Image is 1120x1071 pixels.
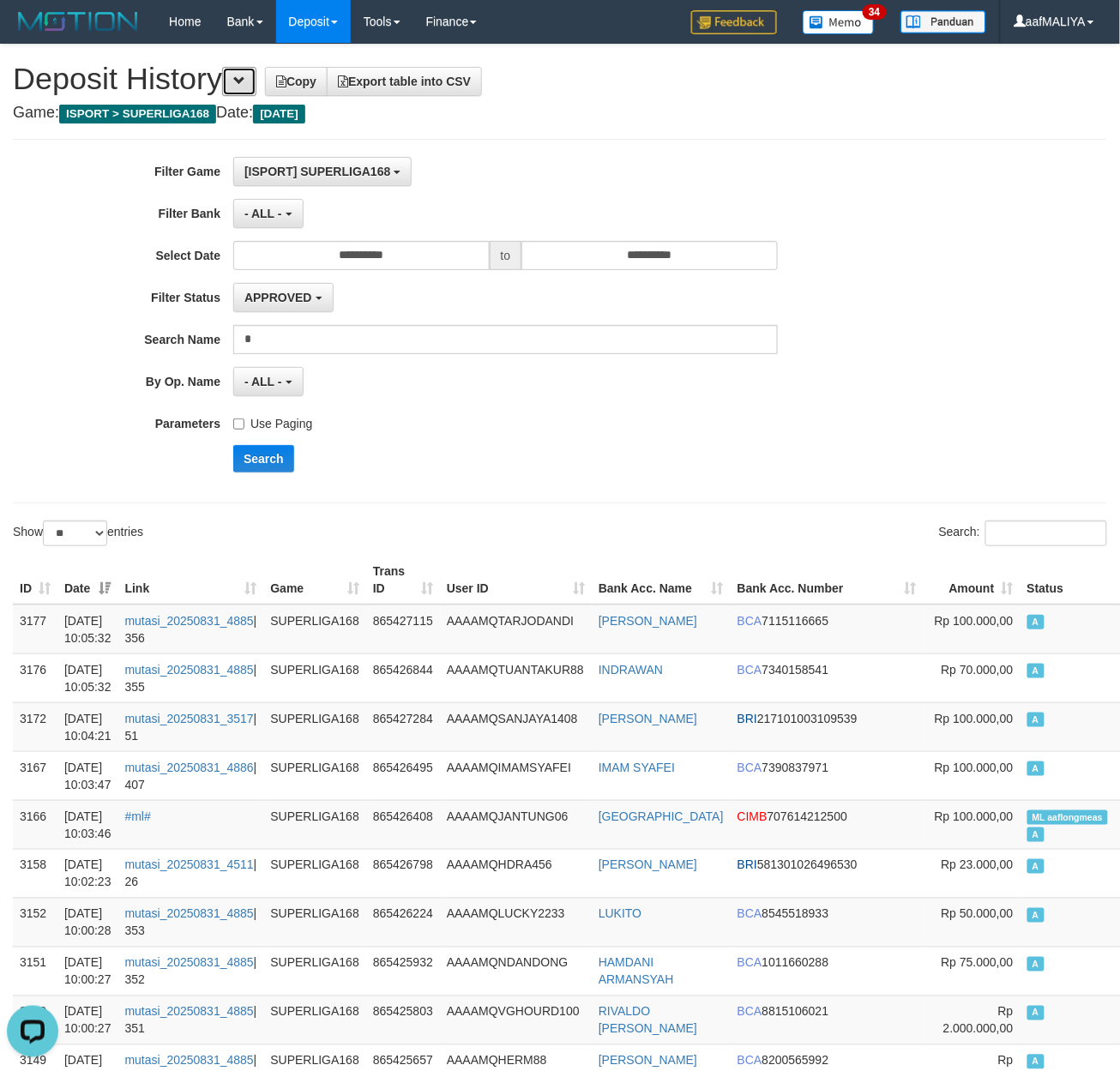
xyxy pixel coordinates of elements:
span: [ISPORT] SUPERLIGA168 [244,165,390,178]
td: 865426798 [366,849,440,898]
a: LUKITO [599,907,641,921]
a: HAMDANI ARMANSYAH [599,956,674,987]
td: 865427115 [366,605,440,654]
td: SUPERLIGA168 [263,751,366,800]
a: [PERSON_NAME] [599,712,697,725]
td: AAAAMQLUCKY2233 [440,898,592,947]
td: AAAAMQVGHOURD100 [440,996,592,1044]
td: AAAAMQTARJODANDI [440,605,592,654]
a: #ml# [125,809,151,823]
td: | 356 [118,605,264,654]
span: Approved [1027,713,1045,727]
span: Manually Linked by aaflongmeas [1027,810,1109,825]
td: AAAAMQTUANTAKUR88 [440,653,592,702]
h4: Game: Date: [13,105,1107,122]
img: MOTION_logo.png [13,9,143,34]
td: 865425932 [366,947,440,996]
a: [GEOGRAPHIC_DATA] [599,809,724,823]
td: SUPERLIGA168 [263,849,366,898]
td: 3167 [13,751,57,800]
select: Showentries [43,520,107,546]
td: 3150 [13,996,57,1044]
span: ISPORT > SUPERLIGA168 [59,105,216,123]
td: 3152 [13,898,57,947]
td: 8545518933 [731,898,924,947]
span: Rp 100.000,00 [935,761,1014,774]
span: Copy [276,75,316,88]
a: [PERSON_NAME] [599,614,697,628]
span: Approved [1027,859,1045,874]
td: 217101003109539 [731,702,924,751]
span: to [490,241,522,270]
td: | 407 [118,751,264,800]
a: mutasi_20250831_4885 [125,614,254,628]
button: [ISPORT] SUPERLIGA168 [233,157,412,186]
a: mutasi_20250831_4885 [125,1054,254,1068]
td: AAAAMQNDANDONG [440,947,592,996]
img: Feedback.jpg [691,10,777,34]
span: BCA [738,907,762,921]
td: AAAAMQIMAMSYAFEI [440,751,592,800]
span: Approved [1027,761,1045,776]
td: [DATE] 10:02:23 [57,849,118,898]
span: BRI [738,712,757,725]
td: AAAAMQJANTUNG06 [440,800,592,849]
td: 865426495 [366,751,440,800]
a: INDRAWAN [599,663,663,677]
span: Rp 100.000,00 [935,614,1014,628]
span: Rp 2.000.000,00 [943,1005,1014,1036]
span: Rp 100.000,00 [935,809,1014,823]
a: mutasi_20250831_4885 [125,1005,254,1019]
input: Search: [985,520,1107,546]
td: 865425803 [366,996,440,1044]
td: 865426224 [366,898,440,947]
td: SUPERLIGA168 [263,800,366,849]
a: mutasi_20250831_4511 [125,858,254,872]
td: [DATE] 10:04:21 [57,702,118,751]
label: Search: [939,520,1107,546]
th: Amount: activate to sort column ascending [923,556,1020,605]
span: BCA [738,956,762,970]
td: 8815106021 [731,996,924,1044]
td: SUPERLIGA168 [263,947,366,996]
span: CIMB [738,809,768,823]
td: 3176 [13,653,57,702]
a: Copy [265,67,328,96]
th: Date: activate to sort column ascending [57,556,118,605]
span: Approved [1027,908,1045,923]
a: mutasi_20250831_3517 [125,712,254,725]
th: Bank Acc. Number: activate to sort column ascending [731,556,924,605]
td: 581301026496530 [731,849,924,898]
span: Rp 23.000,00 [942,858,1014,872]
a: Export table into CSV [327,67,482,96]
span: BCA [738,1005,762,1019]
td: SUPERLIGA168 [263,702,366,751]
span: Approved [1027,615,1045,629]
td: 3151 [13,947,57,996]
td: [DATE] 10:00:28 [57,898,118,947]
span: Export table into CSV [338,75,471,88]
th: ID: activate to sort column ascending [13,556,57,605]
button: Search [233,445,294,472]
td: SUPERLIGA168 [263,898,366,947]
span: Rp 70.000,00 [942,663,1014,677]
th: Link: activate to sort column ascending [118,556,264,605]
th: User ID: activate to sort column ascending [440,556,592,605]
span: Approved [1027,664,1045,678]
span: BRI [738,858,757,872]
a: [PERSON_NAME] [599,1054,697,1068]
td: SUPERLIGA168 [263,653,366,702]
span: Approved [1027,1006,1045,1020]
td: [DATE] 10:00:27 [57,947,118,996]
span: APPROVED [244,291,312,304]
td: 7340158541 [731,653,924,702]
label: Use Paging [233,409,312,432]
span: Rp 75.000,00 [942,956,1014,970]
td: 3177 [13,605,57,654]
button: APPROVED [233,283,333,312]
span: BCA [738,761,762,774]
a: mutasi_20250831_4885 [125,663,254,677]
th: Bank Acc. Name: activate to sort column ascending [592,556,731,605]
td: | 352 [118,947,264,996]
td: AAAAMQSANJAYA1408 [440,702,592,751]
